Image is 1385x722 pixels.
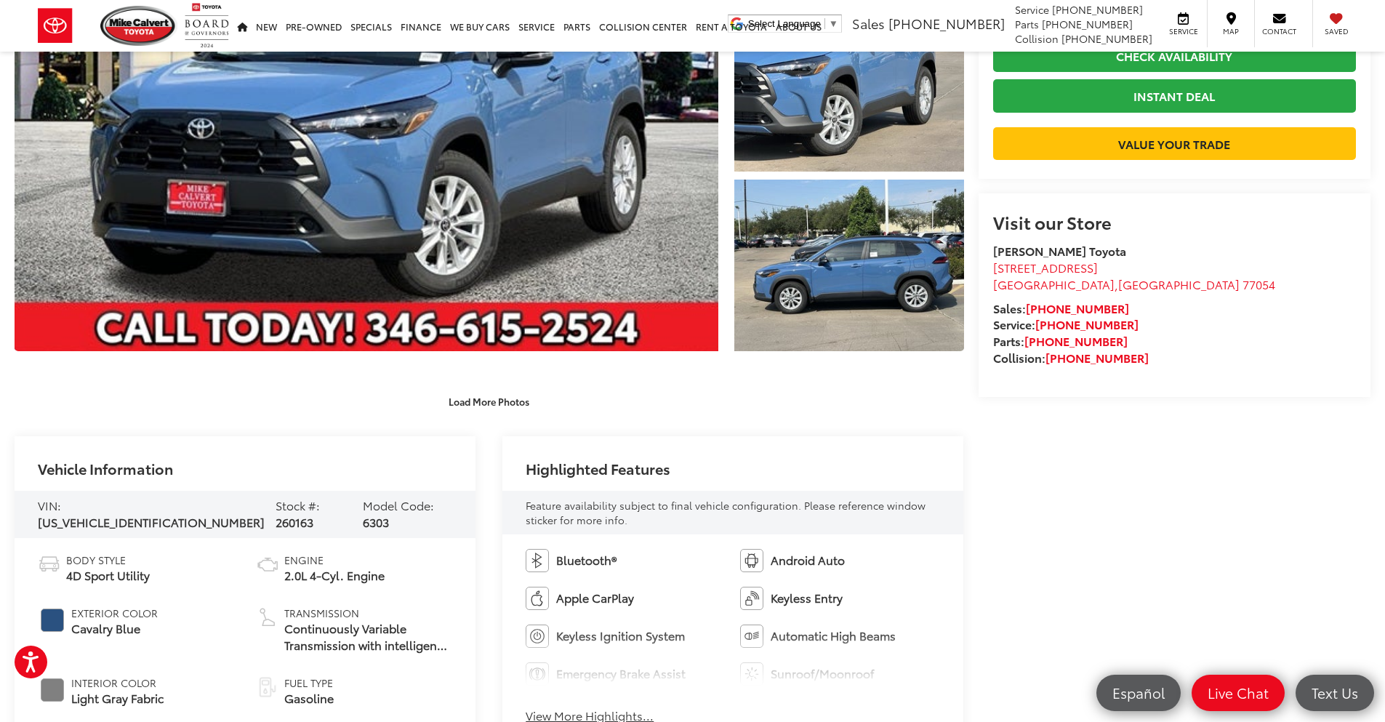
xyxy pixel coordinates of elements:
[1042,17,1133,31] span: [PHONE_NUMBER]
[993,79,1356,112] a: Instant Deal
[71,675,164,690] span: Interior Color
[100,6,177,46] img: Mike Calvert Toyota
[734,180,964,352] a: Expand Photo 3
[740,549,763,572] img: Android Auto
[993,259,1098,276] span: [STREET_ADDRESS]
[829,18,838,29] span: ▼
[731,177,966,353] img: 2026 Toyota Corolla Cross LE
[438,388,539,414] button: Load More Photos
[1262,26,1296,36] span: Contact
[993,332,1128,349] strong: Parts:
[1052,2,1143,17] span: [PHONE_NUMBER]
[284,606,452,620] span: Transmission
[1304,683,1365,702] span: Text Us
[276,497,320,513] span: Stock #:
[1167,26,1200,36] span: Service
[526,625,549,648] img: Keyless Ignition System
[993,39,1356,72] a: Check Availability
[888,14,1005,33] span: [PHONE_NUMBER]
[1320,26,1352,36] span: Saved
[993,259,1275,292] a: [STREET_ADDRESS] [GEOGRAPHIC_DATA],[GEOGRAPHIC_DATA] 77054
[526,587,549,610] img: Apple CarPlay
[1296,675,1374,711] a: Text Us
[526,460,670,476] h2: Highlighted Features
[1105,683,1172,702] span: Español
[993,300,1129,316] strong: Sales:
[1061,31,1152,46] span: [PHONE_NUMBER]
[1035,316,1139,332] a: [PHONE_NUMBER]
[66,567,150,584] span: 4D Sport Utility
[71,690,164,707] span: Light Gray Fabric
[1200,683,1276,702] span: Live Chat
[1015,2,1049,17] span: Service
[852,14,885,33] span: Sales
[1026,300,1129,316] a: [PHONE_NUMBER]
[276,513,313,530] span: 260163
[284,553,385,567] span: Engine
[556,590,634,606] span: Apple CarPlay
[526,549,549,572] img: Bluetooth®
[1015,17,1039,31] span: Parts
[284,690,334,707] span: Gasoline
[284,675,334,690] span: Fuel Type
[284,620,452,654] span: Continuously Variable Transmission with intelligence and Shift Mode (CVTi-S) / Front-Wheel Drive
[1215,26,1247,36] span: Map
[740,625,763,648] img: Automatic High Beams
[993,276,1275,292] span: ,
[993,276,1115,292] span: [GEOGRAPHIC_DATA]
[38,497,61,513] span: VIN:
[993,242,1126,259] strong: [PERSON_NAME] Toyota
[66,553,150,567] span: Body Style
[1015,31,1059,46] span: Collision
[1024,332,1128,349] a: [PHONE_NUMBER]
[1118,276,1240,292] span: [GEOGRAPHIC_DATA]
[993,349,1149,366] strong: Collision:
[1243,276,1275,292] span: 77054
[284,567,385,584] span: 2.0L 4-Cyl. Engine
[363,497,434,513] span: Model Code:
[363,513,389,530] span: 6303
[41,609,64,632] span: #2A5180
[771,552,845,569] span: Android Auto
[771,590,843,606] span: Keyless Entry
[556,552,617,569] span: Bluetooth®
[993,127,1356,160] a: Value Your Trade
[993,212,1356,231] h2: Visit our Store
[993,316,1139,332] strong: Service:
[1192,675,1285,711] a: Live Chat
[71,620,158,637] span: Cavalry Blue
[71,606,158,620] span: Exterior Color
[1096,675,1181,711] a: Español
[38,460,173,476] h2: Vehicle Information
[38,513,265,530] span: [US_VEHICLE_IDENTIFICATION_NUMBER]
[526,498,926,527] span: Feature availability subject to final vehicle configuration. Please reference window sticker for ...
[740,587,763,610] img: Keyless Entry
[41,678,64,702] span: #808080
[1045,349,1149,366] a: [PHONE_NUMBER]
